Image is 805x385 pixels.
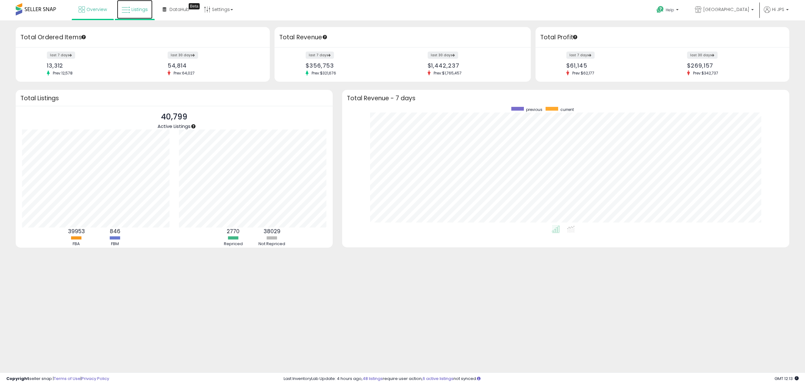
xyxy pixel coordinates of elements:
label: last 7 days [47,52,75,59]
span: Prev: 64,027 [170,70,198,76]
div: $269,157 [687,62,778,69]
div: $356,753 [306,62,398,69]
a: Hi JPS [764,6,789,20]
span: Hi JPS [772,6,784,13]
span: previous [526,107,542,112]
b: 2770 [227,228,240,235]
b: 846 [110,228,120,235]
label: last 30 days [168,52,198,59]
span: current [560,107,574,112]
div: FBA [58,241,95,247]
i: Get Help [656,6,664,14]
div: Not Repriced [253,241,291,247]
span: Prev: 12,578 [50,70,76,76]
span: [GEOGRAPHIC_DATA] [703,6,749,13]
span: Prev: $342,737 [690,70,721,76]
span: Active Listings [158,123,191,129]
label: last 7 days [566,52,595,59]
div: Repriced [214,241,252,247]
a: Help [652,1,685,20]
div: FBM [96,241,134,247]
div: 13,312 [47,62,138,69]
p: 40,799 [158,111,191,123]
label: last 30 days [428,52,458,59]
b: 38029 [264,228,280,235]
div: Tooltip anchor [191,124,196,129]
div: 54,814 [168,62,259,69]
div: $61,145 [566,62,658,69]
h3: Total Listings [20,96,328,101]
span: DataHub [169,6,189,13]
div: Tooltip anchor [322,34,328,40]
span: Overview [86,6,107,13]
span: Prev: $321,676 [308,70,339,76]
label: last 7 days [306,52,334,59]
div: Tooltip anchor [572,34,578,40]
span: Prev: $62,177 [569,70,597,76]
h3: Total Revenue [279,33,526,42]
span: Help [666,7,674,13]
h3: Total Ordered Items [20,33,265,42]
h3: Total Profit [540,33,785,42]
span: Prev: $1,765,457 [430,70,465,76]
div: Tooltip anchor [81,34,86,40]
h3: Total Revenue - 7 days [347,96,785,101]
label: last 30 days [687,52,718,59]
b: 39953 [68,228,85,235]
div: $1,442,237 [428,62,520,69]
span: Listings [131,6,148,13]
div: Tooltip anchor [189,3,200,9]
